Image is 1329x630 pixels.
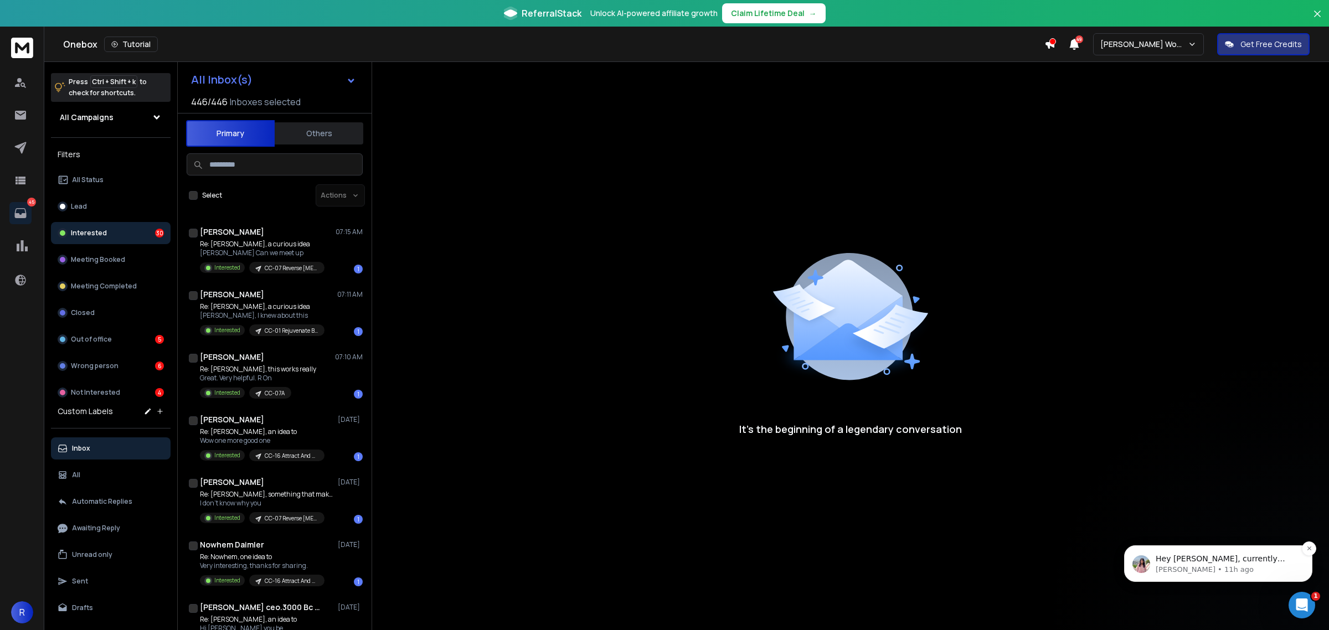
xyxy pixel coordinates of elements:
a: 45 [9,202,32,224]
p: 07:11 AM [337,290,363,299]
p: Re: [PERSON_NAME], an idea to [200,615,324,624]
div: 1 [354,452,363,461]
h1: All Campaigns [60,112,114,123]
button: Sent [51,570,171,592]
p: CC-07 Reverse [MEDICAL_DATA] [265,264,318,272]
p: Wrong person [71,362,119,370]
button: Out of office5 [51,328,171,350]
p: [PERSON_NAME] Can we meet up [200,249,324,257]
p: Re: [PERSON_NAME], this works really [200,365,316,374]
div: 1 [354,577,363,586]
span: Hey [PERSON_NAME], currently there is no option to delete these tags but I can check with my tech... [48,79,190,153]
p: Re: [PERSON_NAME], a curious idea [200,240,324,249]
button: Meeting Booked [51,249,171,271]
span: 49 [1075,35,1083,43]
p: Not Interested [71,388,120,397]
div: message notification from Lakshita, 11h ago. Hey Robert, currently there is no option to delete t... [17,70,205,106]
p: All [72,471,80,479]
h1: All Inbox(s) [191,74,253,85]
button: Not Interested4 [51,381,171,404]
p: Interested [214,576,240,585]
button: Interested30 [51,222,171,244]
span: → [809,8,817,19]
iframe: Intercom live chat [1289,592,1315,618]
h3: Custom Labels [58,406,113,417]
div: 1 [354,390,363,399]
p: Message from Lakshita, sent 11h ago [48,89,191,99]
p: [DATE] [338,478,363,487]
p: Sent [72,577,88,586]
h3: Filters [51,147,171,162]
button: Others [275,121,363,146]
p: Meeting Completed [71,282,137,291]
button: All Inbox(s) [182,69,365,91]
p: [DATE] [338,540,363,549]
div: 1 [354,265,363,273]
p: CC-07 Reverse [MEDICAL_DATA] [265,514,318,523]
img: Profile image for Lakshita [25,80,43,97]
p: Out of office [71,335,112,344]
button: Dismiss notification [194,66,209,80]
p: Automatic Replies [72,497,132,506]
p: CC-16 Attract And Keep Her [265,452,318,460]
button: Automatic Replies [51,490,171,513]
p: 07:10 AM [335,353,363,362]
button: Get Free Credits [1217,33,1310,55]
div: Onebox [63,37,1044,52]
p: Awaiting Reply [72,524,120,533]
button: Tutorial [104,37,158,52]
p: I don't know why you [200,499,333,508]
h1: [PERSON_NAME] [200,289,264,300]
p: Interested [214,264,240,272]
button: Primary [186,120,275,147]
button: Close banner [1310,7,1325,33]
p: Interested [214,451,240,459]
div: 30 [155,229,164,237]
p: Drafts [72,603,93,612]
p: Great. Very helpful. R On [200,374,316,383]
p: Wow one more good one [200,436,324,445]
p: Meeting Booked [71,255,125,264]
h3: Inboxes selected [230,95,301,109]
p: [PERSON_NAME], I knew about this [200,311,324,320]
p: Re: [PERSON_NAME], a curious idea [200,302,324,311]
button: R [11,601,33,623]
h1: [PERSON_NAME] [200,477,264,488]
button: Lead [51,195,171,218]
h1: [PERSON_NAME] ceo.3000 Bc H2o Inc. [200,602,322,613]
h1: [PERSON_NAME] [200,414,264,425]
div: 1 [354,327,363,336]
button: Inbox [51,437,171,459]
button: All Campaigns [51,106,171,128]
span: Ctrl + Shift + k [90,75,137,88]
button: Meeting Completed [51,275,171,297]
p: Re: [PERSON_NAME], an idea to [200,427,324,436]
p: Lead [71,202,87,211]
div: 5 [155,335,164,344]
p: Get Free Credits [1240,39,1302,50]
p: [DATE] [338,415,363,424]
p: Re: Nowhem, one idea to [200,552,324,561]
p: Interested [214,326,240,334]
iframe: Intercom notifications message [1107,476,1329,600]
div: 1 [354,515,363,524]
p: CC-01 Rejuvenate Batteries [265,327,318,335]
label: Select [202,191,222,200]
div: 4 [155,388,164,397]
p: Interested [71,229,107,237]
button: Closed [51,302,171,324]
p: CC-16 Attract And Keep Her [265,577,318,585]
p: Re: [PERSON_NAME], something that makes [200,490,333,499]
p: Unlock AI-powered affiliate growth [590,8,718,19]
h1: Nowhem Daimler [200,539,264,550]
p: It’s the beginning of a legendary conversation [739,421,962,437]
button: Unread only [51,544,171,566]
button: Awaiting Reply [51,517,171,539]
p: [DATE] [338,603,363,612]
div: 6 [155,362,164,370]
p: CC-07A [265,389,285,397]
span: ReferralStack [522,7,581,20]
p: Inbox [72,444,90,453]
button: Claim Lifetime Deal→ [722,3,826,23]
